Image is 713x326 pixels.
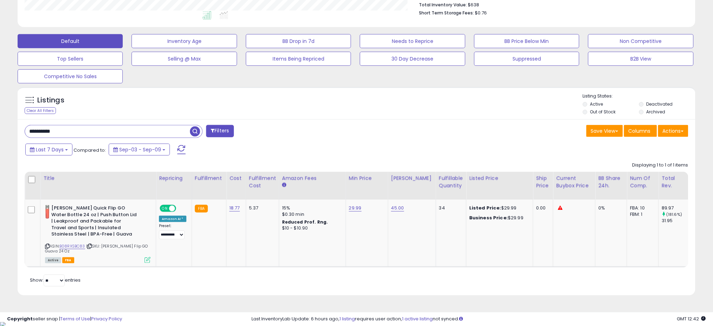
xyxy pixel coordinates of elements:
b: Short Term Storage Fees: [419,10,474,16]
b: Total Inventory Value: [419,2,467,8]
div: Ship Price [536,175,550,189]
label: Out of Stock [590,109,616,115]
div: Title [43,175,153,182]
button: Needs to Reprice [360,34,465,48]
button: Items Being Repriced [246,52,351,66]
div: Fulfillment Cost [249,175,276,189]
div: 89.97 [662,205,690,211]
span: Columns [629,127,651,134]
h5: Listings [37,95,64,105]
button: Default [18,34,123,48]
div: FBM: 1 [630,211,653,218]
span: Compared to: [74,147,106,153]
b: Listed Price: [469,205,501,211]
button: Last 7 Days [25,144,72,156]
a: Privacy Policy [91,315,122,322]
div: 15% [282,205,340,211]
div: BB Share 24h. [598,175,624,189]
a: B08RXSBC83 [59,243,85,249]
span: Last 7 Days [36,146,64,153]
div: Cost [229,175,243,182]
b: Business Price: [469,214,508,221]
small: FBA [195,205,208,213]
button: Filters [206,125,234,137]
button: Competitive No Sales [18,69,123,83]
div: Amazon Fees [282,175,343,182]
div: $0.30 min [282,211,340,218]
p: Listing States: [583,93,695,100]
div: Fulfillment [195,175,223,182]
button: Top Sellers [18,52,123,66]
label: Deactivated [646,101,673,107]
div: Listed Price [469,175,530,182]
button: Selling @ Max [132,52,237,66]
a: 45.00 [391,205,404,212]
div: Total Rev. [662,175,687,189]
span: Show: entries [30,277,81,283]
span: FBA [62,257,74,263]
div: Amazon AI * [159,216,186,222]
button: B2B View [588,52,693,66]
button: Actions [658,125,688,137]
div: FBA: 10 [630,205,653,211]
div: 31.95 [662,218,690,224]
button: Inventory Age [132,34,237,48]
div: 5.37 [249,205,274,211]
a: 18.77 [229,205,240,212]
img: 31w1LgjWJ1L._SL40_.jpg [45,205,50,219]
button: Save View [586,125,623,137]
div: Fulfillable Quantity [439,175,463,189]
a: 1 listing [339,315,355,322]
div: 0% [598,205,622,211]
div: 0.00 [536,205,548,211]
div: Clear All Filters [25,107,56,114]
b: [PERSON_NAME] Quick Flip GO Water Bottle 24 oz | Push Button Lid | Leakproof and Packable for Tra... [51,205,137,239]
button: 30 Day Decrease [360,52,465,66]
div: ASIN: [45,205,151,262]
div: Displaying 1 to 1 of 1 items [632,162,688,169]
div: Current Buybox Price [556,175,592,189]
div: [PERSON_NAME] [391,175,433,182]
a: 1 active listing [402,315,433,322]
span: $0.76 [475,10,487,16]
strong: Copyright [7,315,33,322]
span: ON [160,206,169,212]
span: All listings currently available for purchase on Amazon [45,257,61,263]
div: Min Price [349,175,385,182]
div: Last InventoryLab Update: 6 hours ago, requires user action, not synced. [252,316,706,322]
small: Amazon Fees. [282,182,286,188]
button: BB Price Below Min [474,34,579,48]
button: Non Competitive [588,34,693,48]
a: 29.99 [349,205,362,212]
b: Reduced Prof. Rng. [282,219,328,225]
div: seller snap | | [7,316,122,322]
button: BB Drop in 7d [246,34,351,48]
label: Archived [646,109,665,115]
a: Terms of Use [60,315,90,322]
div: $29.99 [469,205,528,211]
label: Active [590,101,603,107]
div: Preset: [159,224,186,239]
span: | SKU: [PERSON_NAME] Flip GO Guava 24 Oz [45,243,148,254]
button: Suppressed [474,52,579,66]
span: OFF [175,206,186,212]
div: Repricing [159,175,189,182]
div: $10 - $10.90 [282,225,340,231]
button: Sep-03 - Sep-09 [109,144,170,156]
button: Columns [624,125,657,137]
div: $29.99 [469,215,528,221]
div: Num of Comp. [630,175,656,189]
span: Sep-03 - Sep-09 [119,146,161,153]
small: (181.6%) [666,212,682,217]
span: 2025-09-17 12:42 GMT [677,315,706,322]
div: 34 [439,205,461,211]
